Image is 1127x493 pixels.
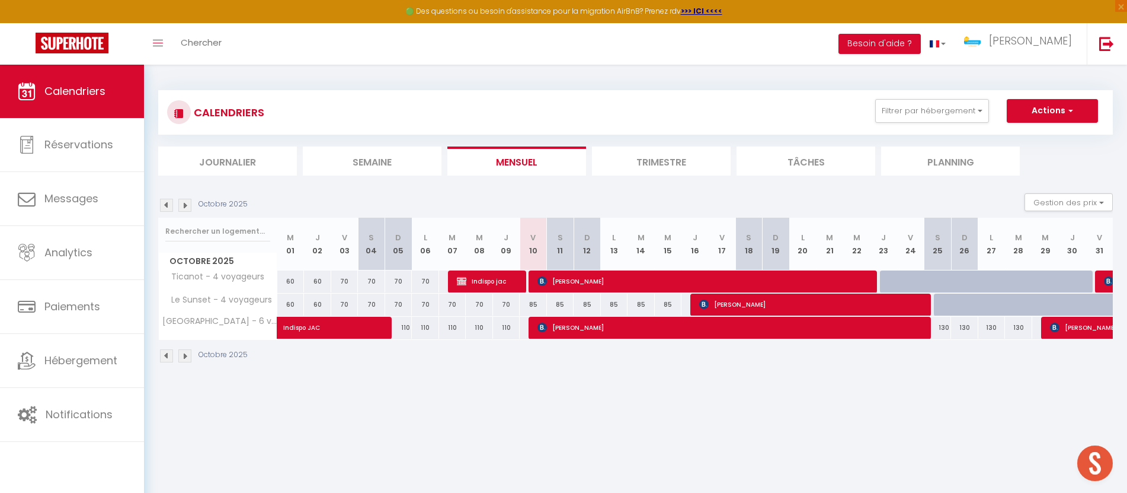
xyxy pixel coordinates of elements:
input: Rechercher un logement... [165,221,270,242]
li: Semaine [303,147,441,176]
div: 70 [412,271,439,292]
abbr: V [530,232,536,243]
abbr: D [395,232,401,243]
span: Ticanot - 4 voyageurs [161,271,267,284]
abbr: L [424,232,427,243]
th: 16 [681,218,709,271]
th: 26 [951,218,978,271]
span: Octobre 2025 [159,253,277,270]
th: 25 [924,218,952,271]
p: Octobre 2025 [198,199,248,210]
li: Planning [881,147,1020,176]
th: 13 [601,218,628,271]
abbr: S [558,232,563,243]
li: Tâches [737,147,875,176]
div: 110 [412,317,439,339]
a: Chercher [172,23,230,65]
button: Actions [1007,99,1098,123]
div: 110 [439,317,466,339]
h3: CALENDRIERS [191,99,264,126]
div: 70 [331,271,358,292]
span: [PERSON_NAME] [699,293,926,316]
abbr: J [504,232,508,243]
th: 19 [763,218,790,271]
th: 01 [277,218,305,271]
abbr: J [1070,232,1075,243]
th: 10 [520,218,547,271]
th: 21 [817,218,844,271]
abbr: M [638,232,645,243]
div: 85 [627,294,655,316]
th: 02 [304,218,331,271]
abbr: L [990,232,993,243]
img: logout [1099,36,1114,51]
div: 70 [493,294,520,316]
img: ... [963,36,981,47]
th: 15 [655,218,682,271]
abbr: J [315,232,320,243]
p: Octobre 2025 [198,349,248,361]
th: 14 [627,218,655,271]
abbr: L [612,232,616,243]
span: Notifications [46,407,113,422]
div: 70 [358,294,385,316]
button: Filtrer par hébergement [875,99,989,123]
th: 31 [1086,218,1113,271]
abbr: D [584,232,590,243]
div: 60 [304,294,331,316]
div: 110 [466,317,493,339]
div: 70 [331,294,358,316]
span: Messages [44,191,98,206]
div: 60 [277,271,305,292]
abbr: M [1042,232,1049,243]
div: 130 [978,317,1006,339]
li: Trimestre [592,147,731,176]
th: 09 [493,218,520,271]
div: 70 [466,294,493,316]
th: 04 [358,218,385,271]
div: 130 [924,317,952,339]
abbr: M [826,232,833,243]
div: 130 [951,317,978,339]
span: Hébergement [44,353,117,368]
abbr: M [1015,232,1022,243]
abbr: D [962,232,968,243]
th: 29 [1032,218,1059,271]
th: 23 [870,218,898,271]
abbr: S [746,232,751,243]
abbr: M [853,232,860,243]
th: 08 [466,218,493,271]
abbr: L [801,232,805,243]
div: 60 [277,294,305,316]
div: 130 [1005,317,1032,339]
button: Gestion des prix [1024,193,1113,211]
div: 85 [601,294,628,316]
img: Super Booking [36,33,108,53]
abbr: V [1097,232,1102,243]
span: Paiements [44,299,100,314]
span: [PERSON_NAME] [537,270,873,292]
div: 70 [439,294,466,316]
abbr: M [287,232,294,243]
div: 70 [412,294,439,316]
div: 85 [574,294,601,316]
th: 28 [1005,218,1032,271]
th: 22 [843,218,870,271]
abbr: S [369,232,374,243]
li: Journalier [158,147,297,176]
div: 85 [547,294,574,316]
abbr: S [935,232,940,243]
span: [GEOGRAPHIC_DATA] - 6 voyageurs [161,317,279,326]
div: 110 [493,317,520,339]
li: Mensuel [447,147,586,176]
th: 06 [412,218,439,271]
th: 07 [439,218,466,271]
abbr: M [476,232,483,243]
span: Indispo JAC [283,310,392,333]
th: 27 [978,218,1006,271]
div: 85 [655,294,682,316]
span: Analytics [44,245,92,260]
a: >>> ICI <<<< [681,6,722,16]
th: 30 [1059,218,1086,271]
